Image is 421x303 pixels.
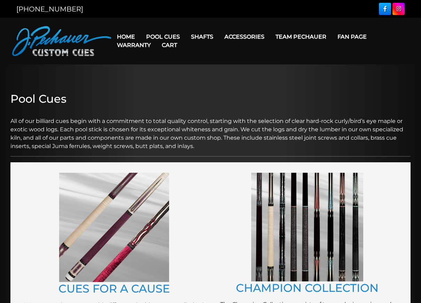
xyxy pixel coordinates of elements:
[10,92,411,106] h2: Pool Cues
[12,26,111,56] img: Pechauer Custom Cues
[111,36,156,54] a: Warranty
[10,109,411,150] p: All of our billiard cues begin with a commitment to total quality control, starting with the sele...
[270,28,332,46] a: Team Pechauer
[219,28,270,46] a: Accessories
[332,28,372,46] a: Fan Page
[111,28,141,46] a: Home
[58,282,170,295] a: CUES FOR A CAUSE
[141,28,185,46] a: Pool Cues
[16,5,83,13] a: [PHONE_NUMBER]
[236,281,379,295] a: CHAMPION COLLECTION
[185,28,219,46] a: Shafts
[156,36,183,54] a: Cart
